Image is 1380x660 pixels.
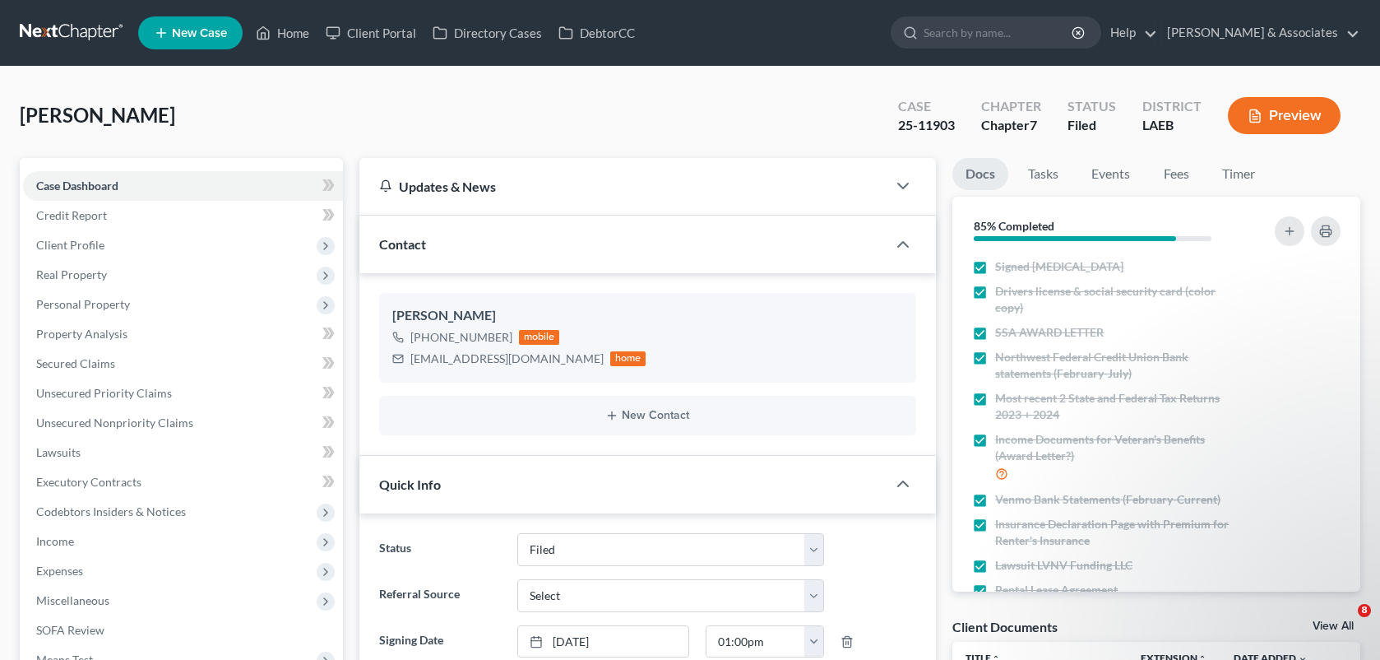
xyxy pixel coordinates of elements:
[952,158,1008,190] a: Docs
[36,534,74,548] span: Income
[898,97,955,116] div: Case
[995,349,1244,382] span: Northwest Federal Credit Union Bank statements (February-July)
[1228,97,1341,134] button: Preview
[981,97,1041,116] div: Chapter
[36,475,141,489] span: Executory Contracts
[36,564,83,578] span: Expenses
[1102,18,1157,48] a: Help
[23,319,343,349] a: Property Analysis
[1067,97,1116,116] div: Status
[995,582,1118,598] span: Rental Lease Agreement
[995,431,1244,464] span: Income Documents for Veteran's Benefits (Award Letter?)
[924,17,1074,48] input: Search by name...
[995,283,1244,316] span: Drivers license & social security card (color copy)
[974,219,1054,233] strong: 85% Completed
[1142,97,1202,116] div: District
[706,626,805,658] input: -- : --
[36,445,81,459] span: Lawsuits
[1078,158,1143,190] a: Events
[23,171,343,201] a: Case Dashboard
[1324,604,1364,644] iframe: Intercom live chat
[995,557,1132,574] span: Lawsuit LVNV Funding LLC
[995,324,1104,341] span: SSA AWARD LETTER
[1142,116,1202,135] div: LAEB
[23,349,343,379] a: Secured Claims
[550,18,643,48] a: DebtorCC
[1030,117,1037,132] span: 7
[317,18,424,48] a: Client Portal
[371,579,509,612] label: Referral Source
[23,201,343,230] a: Credit Report
[1209,158,1268,190] a: Timer
[36,504,186,518] span: Codebtors Insiders & Notices
[23,438,343,467] a: Lawsuits
[981,116,1041,135] div: Chapter
[36,267,107,281] span: Real Property
[36,238,104,252] span: Client Profile
[36,179,118,193] span: Case Dashboard
[36,327,127,341] span: Property Analysis
[248,18,317,48] a: Home
[1015,158,1072,190] a: Tasks
[1313,620,1354,632] a: View All
[36,208,107,222] span: Credit Report
[371,533,509,566] label: Status
[410,351,604,367] div: [EMAIL_ADDRESS][DOMAIN_NAME]
[952,618,1058,635] div: Client Documents
[379,236,426,252] span: Contact
[23,616,343,645] a: SOFA Review
[410,329,512,346] div: [PHONE_NUMBER]
[995,491,1220,508] span: Venmo Bank Statements (February-Current)
[23,467,343,497] a: Executory Contracts
[995,390,1244,423] span: Most recent 2 State and Federal Tax Returns 2023 + 2024
[36,356,115,370] span: Secured Claims
[519,330,560,345] div: mobile
[371,625,509,658] label: Signing Date
[23,379,343,408] a: Unsecured Priority Claims
[392,306,904,326] div: [PERSON_NAME]
[172,27,227,40] span: New Case
[995,516,1244,549] span: Insurance Declaration Page with Premium for Renter's Insurance
[1067,116,1116,135] div: Filed
[36,297,130,311] span: Personal Property
[379,178,868,195] div: Updates & News
[1159,18,1359,48] a: [PERSON_NAME] & Associates
[20,103,175,127] span: [PERSON_NAME]
[610,351,646,366] div: home
[1150,158,1202,190] a: Fees
[392,409,904,422] button: New Contact
[518,626,688,658] a: [DATE]
[23,408,343,438] a: Unsecured Nonpriority Claims
[36,386,172,400] span: Unsecured Priority Claims
[36,623,104,637] span: SOFA Review
[36,593,109,607] span: Miscellaneous
[1358,604,1371,617] span: 8
[379,476,441,492] span: Quick Info
[424,18,550,48] a: Directory Cases
[898,116,955,135] div: 25-11903
[995,258,1123,275] span: Signed [MEDICAL_DATA]
[36,416,193,430] span: Unsecured Nonpriority Claims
